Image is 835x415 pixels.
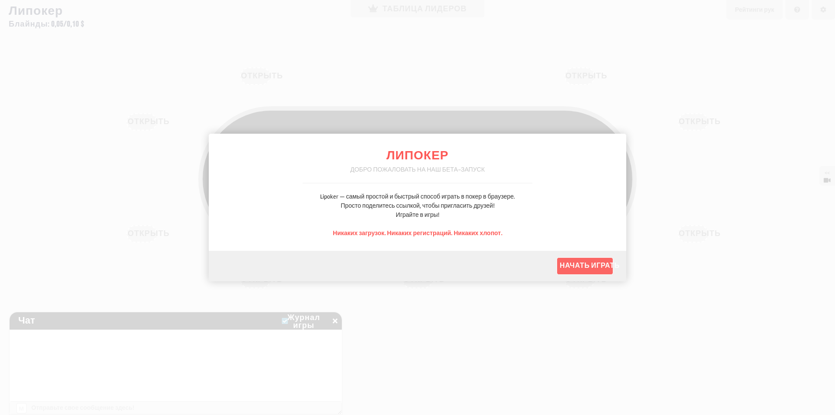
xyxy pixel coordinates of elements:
font: Начать играть [560,262,620,270]
font: Lipoker — самый простой и быстрый способ играть в покер в браузере. [320,193,515,200]
font: Никаких загрузок. Никаких регистраций. Никаких хлопот. [333,229,502,237]
font: Просто поделитесь ссылкой, чтобы пригласить друзей! [341,202,494,209]
font: Добро пожаловать на наш бета-запуск [350,166,484,173]
button: Начать играть [557,257,613,275]
font: Липокер [386,148,448,163]
font: Играйте в игры! [396,211,439,219]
